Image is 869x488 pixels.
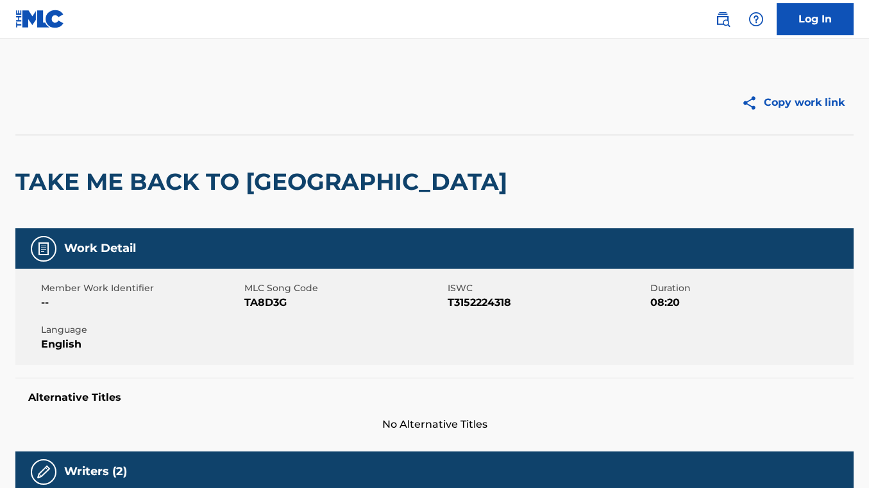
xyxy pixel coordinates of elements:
a: Public Search [710,6,736,32]
span: -- [41,295,241,310]
img: help [748,12,764,27]
h5: Work Detail [64,241,136,256]
h5: Writers (2) [64,464,127,479]
h5: Alternative Titles [28,391,841,404]
span: TA8D3G [244,295,444,310]
span: MLC Song Code [244,282,444,295]
span: T3152224318 [448,295,648,310]
img: MLC Logo [15,10,65,28]
span: Language [41,323,241,337]
button: Copy work link [732,87,854,119]
img: Work Detail [36,241,51,257]
span: Duration [650,282,850,295]
span: 08:20 [650,295,850,310]
span: No Alternative Titles [15,417,854,432]
span: Member Work Identifier [41,282,241,295]
h2: TAKE ME BACK TO [GEOGRAPHIC_DATA] [15,167,514,196]
span: ISWC [448,282,648,295]
img: Copy work link [741,95,764,111]
img: Writers [36,464,51,480]
img: search [715,12,730,27]
a: Log In [777,3,854,35]
iframe: Chat Widget [805,426,869,488]
span: English [41,337,241,352]
div: Help [743,6,769,32]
